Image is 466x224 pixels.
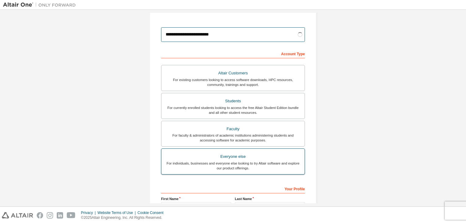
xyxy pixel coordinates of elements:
div: Your Profile [161,184,305,193]
img: youtube.svg [67,212,76,219]
div: For faculty & administrators of academic institutions administering students and accessing softwa... [165,133,301,143]
label: First Name [161,196,231,201]
div: Privacy [81,210,97,215]
img: linkedin.svg [57,212,63,219]
img: facebook.svg [37,212,43,219]
div: Cookie Consent [137,210,167,215]
p: © 2025 Altair Engineering, Inc. All Rights Reserved. [81,215,167,220]
img: altair_logo.svg [2,212,33,219]
div: Altair Customers [165,69,301,77]
div: Students [165,97,301,105]
div: For existing customers looking to access software downloads, HPC resources, community, trainings ... [165,77,301,87]
div: For individuals, businesses and everyone else looking to try Altair software and explore our prod... [165,161,301,171]
div: Account Type [161,49,305,58]
img: Altair One [3,2,79,8]
div: Faculty [165,125,301,133]
div: For currently enrolled students looking to access the free Altair Student Edition bundle and all ... [165,105,301,115]
img: instagram.svg [47,212,53,219]
div: Everyone else [165,152,301,161]
label: Last Name [235,196,305,201]
div: Website Terms of Use [97,210,137,215]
